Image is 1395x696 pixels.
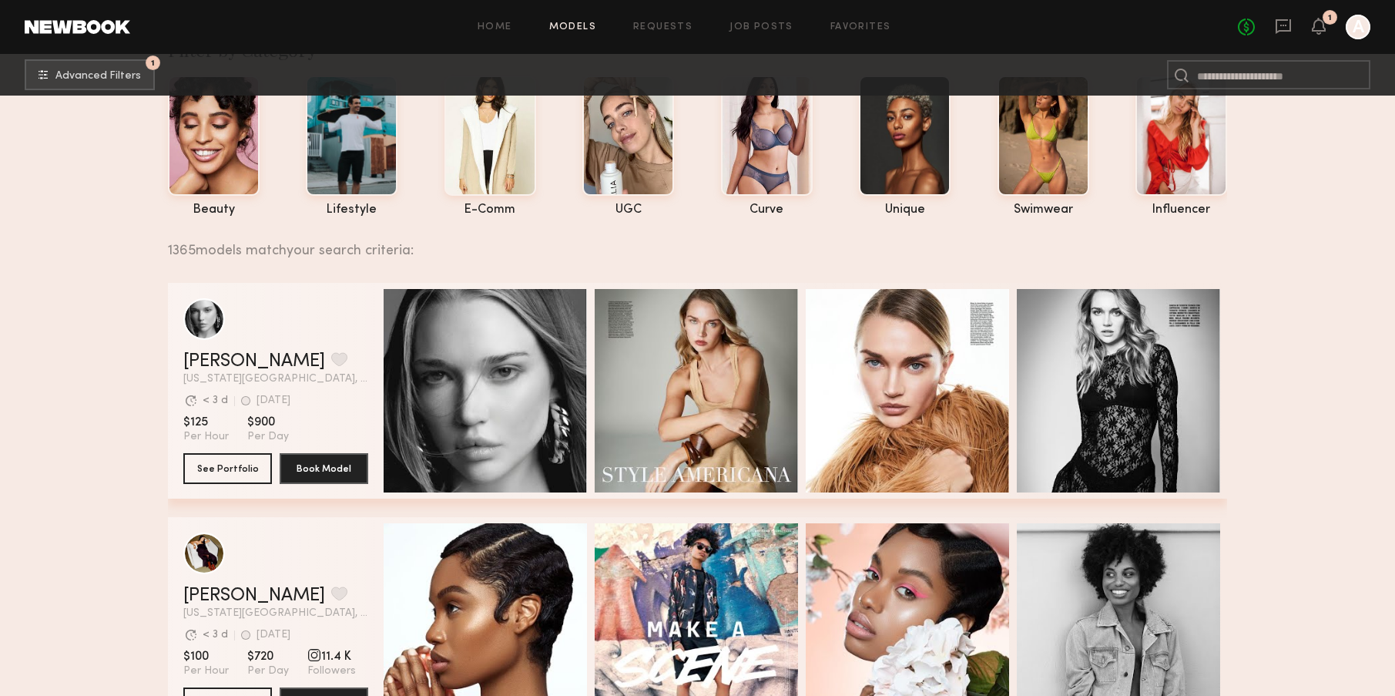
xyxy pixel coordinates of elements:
[203,630,228,641] div: < 3 d
[830,22,891,32] a: Favorites
[183,608,368,619] span: [US_STATE][GEOGRAPHIC_DATA], [GEOGRAPHIC_DATA]
[1328,14,1332,22] div: 1
[998,203,1089,217] div: swimwear
[203,395,228,406] div: < 3 d
[1346,15,1370,39] a: A
[151,59,155,66] span: 1
[257,630,290,641] div: [DATE]
[478,22,512,32] a: Home
[721,203,813,217] div: curve
[168,226,1215,258] div: 1365 models match your search criteria:
[280,453,368,484] button: Book Model
[1135,203,1227,217] div: influencer
[582,203,674,217] div: UGC
[183,453,272,484] button: See Portfolio
[55,71,141,82] span: Advanced Filters
[633,22,692,32] a: Requests
[549,22,596,32] a: Models
[247,415,289,430] span: $900
[183,430,229,444] span: Per Hour
[183,415,229,430] span: $125
[444,203,536,217] div: e-comm
[859,203,951,217] div: unique
[257,395,290,406] div: [DATE]
[729,22,793,32] a: Job Posts
[183,352,325,371] a: [PERSON_NAME]
[183,587,325,605] a: [PERSON_NAME]
[306,203,397,217] div: lifestyle
[183,664,229,678] span: Per Hour
[183,649,229,664] span: $100
[247,664,289,678] span: Per Day
[247,649,289,664] span: $720
[307,664,356,678] span: Followers
[183,374,368,385] span: [US_STATE][GEOGRAPHIC_DATA], [GEOGRAPHIC_DATA]
[168,203,260,217] div: beauty
[247,430,289,444] span: Per Day
[25,59,155,90] button: 1Advanced Filters
[307,649,356,664] span: 11.4 K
